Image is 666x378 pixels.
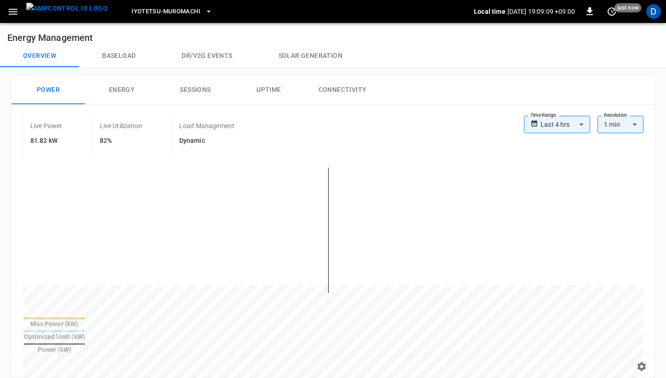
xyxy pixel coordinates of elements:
span: just now [615,3,642,12]
button: Iyotetsu-Muromachi [128,3,216,21]
button: Baseload [79,45,159,67]
p: Local time [474,7,506,16]
label: Resolution [604,112,627,119]
h6: 81.82 kW [30,136,63,146]
h6: 82% [100,136,142,146]
img: ampcontrol.io logo [26,3,108,14]
div: profile-icon [646,4,661,19]
button: set refresh interval [604,4,619,19]
div: Last 4 hrs [541,116,590,133]
button: Connectivity [306,75,379,105]
div: 1 min [598,116,643,133]
button: Solar generation [256,45,365,67]
span: Iyotetsu-Muromachi [131,6,200,17]
p: [DATE] 19:09:09 +09:00 [507,7,575,16]
p: Load Management [179,121,234,130]
button: Dr/V2G events [159,45,255,67]
p: Live Utilization [100,121,142,130]
p: Live Power [30,121,63,130]
button: Energy [85,75,159,105]
button: Sessions [159,75,232,105]
button: Power [11,75,85,105]
label: Time Range [530,112,556,119]
button: Uptime [232,75,306,105]
h6: Dynamic [179,136,234,146]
